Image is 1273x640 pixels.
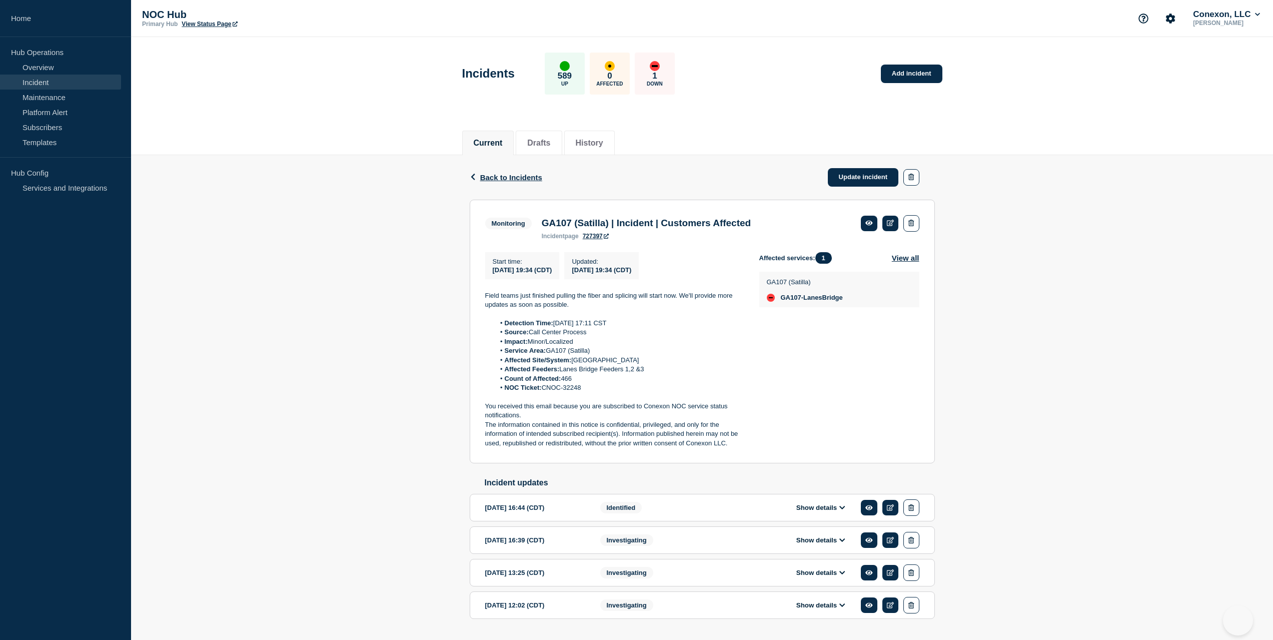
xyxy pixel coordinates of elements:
[881,65,942,83] a: Add incident
[505,328,529,336] strong: Source:
[892,252,919,264] button: View all
[793,568,848,577] button: Show details
[607,71,612,81] p: 0
[767,278,843,286] p: GA107 (Satilla)
[505,365,560,373] strong: Affected Feeders:
[142,21,178,28] p: Primary Hub
[576,139,603,148] button: History
[495,365,743,374] li: Lanes Bridge Feeders 1,2 &3
[527,139,550,148] button: Drafts
[485,420,743,448] p: The information contained in this notice is confidential, privileged, and only for the informatio...
[505,347,546,354] strong: Service Area:
[560,61,570,71] div: up
[572,258,631,265] p: Updated :
[605,61,615,71] div: affected
[583,233,609,240] a: 727397
[505,384,542,391] strong: NOC Ticket:
[495,337,743,346] li: Minor/Localized
[652,71,657,81] p: 1
[759,252,837,264] span: Affected services:
[600,534,653,546] span: Investigating
[493,266,552,274] span: [DATE] 19:34 (CDT)
[793,536,848,544] button: Show details
[474,139,503,148] button: Current
[485,499,585,516] div: [DATE] 16:44 (CDT)
[1160,8,1181,29] button: Account settings
[485,597,585,613] div: [DATE] 12:02 (CDT)
[793,601,848,609] button: Show details
[480,173,542,182] span: Back to Incidents
[505,338,528,345] strong: Impact:
[505,375,561,382] strong: Count of Affected:
[828,168,899,187] a: Update incident
[485,532,585,548] div: [DATE] 16:39 (CDT)
[142,9,342,21] p: NOC Hub
[1133,8,1154,29] button: Support
[493,258,552,265] p: Start time :
[485,291,743,310] p: Field teams just finished pulling the fiber and splicing will start now. We'll provide more updat...
[600,502,642,513] span: Identified
[495,383,743,392] li: CNOC-32248
[558,71,572,81] p: 589
[470,173,542,182] button: Back to Incidents
[182,21,237,28] a: View Status Page
[495,319,743,328] li: [DATE] 17:11 CST
[462,67,515,81] h1: Incidents
[596,81,623,87] p: Affected
[815,252,832,264] span: 1
[1191,20,1262,27] p: [PERSON_NAME]
[495,328,743,337] li: Call Center Process
[647,81,663,87] p: Down
[485,478,935,487] h2: Incident updates
[600,567,653,578] span: Investigating
[1191,10,1262,20] button: Conexon, LLC
[495,346,743,355] li: GA107 (Satilla)
[793,503,848,512] button: Show details
[600,599,653,611] span: Investigating
[561,81,568,87] p: Up
[495,356,743,365] li: [GEOGRAPHIC_DATA]
[485,402,743,420] p: You received this email because you are subscribed to Conexon NOC service status notifications.
[505,319,553,327] strong: Detection Time:
[542,218,751,229] h3: GA107 (Satilla) | Incident | Customers Affected
[781,294,843,302] span: GA107-LanesBridge
[485,564,585,581] div: [DATE] 13:25 (CDT)
[572,265,631,274] div: [DATE] 19:34 (CDT)
[542,233,579,240] p: page
[767,294,775,302] div: down
[650,61,660,71] div: down
[495,374,743,383] li: 466
[1223,605,1253,635] iframe: Help Scout Beacon - Open
[542,233,565,240] span: incident
[505,356,572,364] strong: Affected Site/System:
[485,218,532,229] span: Monitoring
